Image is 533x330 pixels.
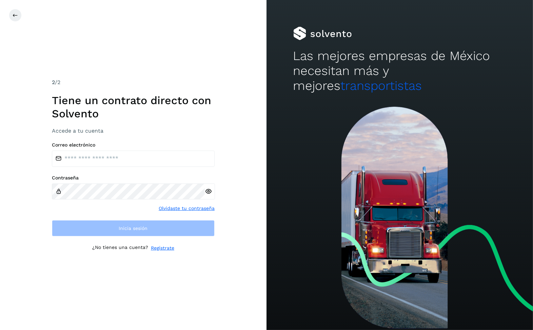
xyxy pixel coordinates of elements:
a: Regístrate [151,245,174,252]
span: transportistas [341,78,422,93]
h1: Tiene un contrato directo con Solvento [52,94,215,120]
span: Inicia sesión [119,226,148,231]
h3: Accede a tu cuenta [52,128,215,134]
a: Olvidaste tu contraseña [159,205,215,212]
span: 2 [52,79,55,85]
label: Contraseña [52,175,215,181]
h2: Las mejores empresas de México necesitan más y mejores [293,48,507,94]
div: /2 [52,78,215,86]
label: Correo electrónico [52,142,215,148]
p: ¿No tienes una cuenta? [92,245,148,252]
button: Inicia sesión [52,220,215,236]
